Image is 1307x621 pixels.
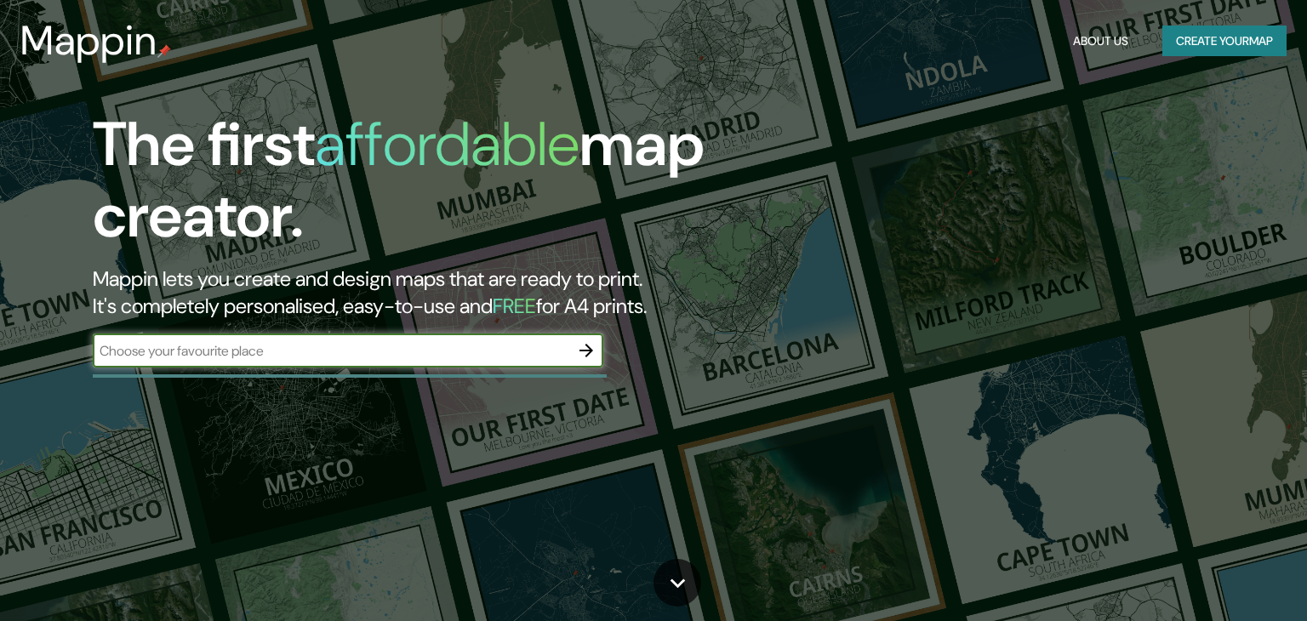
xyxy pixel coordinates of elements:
[1162,26,1287,57] button: Create yourmap
[315,105,579,184] h1: affordable
[20,17,157,65] h3: Mappin
[493,293,536,319] h5: FREE
[157,44,171,58] img: mappin-pin
[93,265,746,320] h2: Mappin lets you create and design maps that are ready to print. It's completely personalised, eas...
[1066,26,1135,57] button: About Us
[93,109,746,265] h1: The first map creator.
[93,341,569,361] input: Choose your favourite place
